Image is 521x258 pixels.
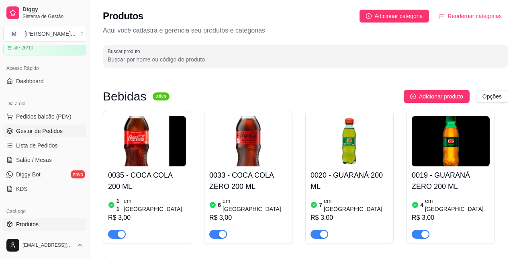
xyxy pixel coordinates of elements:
[22,6,83,13] span: Diggy
[3,110,86,123] button: Pedidos balcão (PDV)
[103,26,508,35] p: Aqui você cadastra e gerencia seu produtos e categorias
[412,213,490,223] div: R$ 3,00
[410,94,416,99] span: plus-circle
[311,170,388,192] h4: 0020 - GUARANÁ 200 ML
[108,116,186,166] img: product-image
[16,141,58,149] span: Lista de Pedidos
[432,10,508,23] button: Reodernar categorias
[16,77,44,85] span: Dashboard
[153,92,169,100] sup: ativa
[16,170,41,178] span: Diggy Bot
[404,90,470,103] button: Adicionar produto
[3,168,86,181] a: Diggy Botnovo
[16,113,72,121] span: Pedidos balcão (PDV)
[16,127,63,135] span: Gestor de Pedidos
[3,182,86,195] a: KDS
[482,92,502,101] span: Opções
[366,13,372,19] span: plus-circle
[3,205,86,218] div: Catálogo
[412,170,490,192] h4: 0019 - GUARANÁ ZERO 200 ML
[13,45,33,51] article: até 26/10
[3,139,86,152] a: Lista de Pedidos
[209,116,287,166] img: product-image
[209,170,287,192] h4: 0033 - COCA COLA ZERO 200 ML
[324,197,388,213] article: em [GEOGRAPHIC_DATA]
[425,197,490,213] article: em [GEOGRAPHIC_DATA]
[22,242,74,248] span: [EMAIL_ADDRESS][DOMAIN_NAME]
[3,218,86,231] a: Produtos
[311,213,388,223] div: R$ 3,00
[420,201,423,209] article: 4
[16,185,28,193] span: KDS
[3,235,86,255] button: [EMAIL_ADDRESS][DOMAIN_NAME]
[103,10,143,23] h2: Produtos
[16,220,39,228] span: Produtos
[209,213,287,223] div: R$ 3,00
[476,90,508,103] button: Opções
[3,75,86,88] a: Dashboard
[22,13,83,20] span: Sistema de Gestão
[419,92,463,101] span: Adicionar produto
[3,154,86,166] a: Salão / Mesas
[10,30,18,38] span: M
[108,48,143,55] label: Buscar produto
[223,197,287,213] article: em [GEOGRAPHIC_DATA]
[116,197,122,213] article: 11
[412,116,490,166] img: product-image
[3,125,86,137] a: Gestor de Pedidos
[103,92,146,101] h3: Bebidas
[124,197,186,213] article: em [GEOGRAPHIC_DATA]
[3,97,86,110] div: Dia a dia
[108,55,503,63] input: Buscar produto
[25,30,76,38] div: [PERSON_NAME] ...
[3,3,86,23] a: DiggySistema de Gestão
[447,12,502,20] span: Reodernar categorias
[360,10,429,23] button: Adicionar categoria
[319,201,322,209] article: 7
[108,213,186,223] div: R$ 3,00
[218,201,221,209] article: 6
[3,26,86,42] button: Select a team
[439,13,444,19] span: ordered-list
[3,62,86,75] div: Acesso Rápido
[108,170,186,192] h4: 0035 - COCA COLA 200 ML
[311,116,388,166] img: product-image
[375,12,423,20] span: Adicionar categoria
[16,156,52,164] span: Salão / Mesas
